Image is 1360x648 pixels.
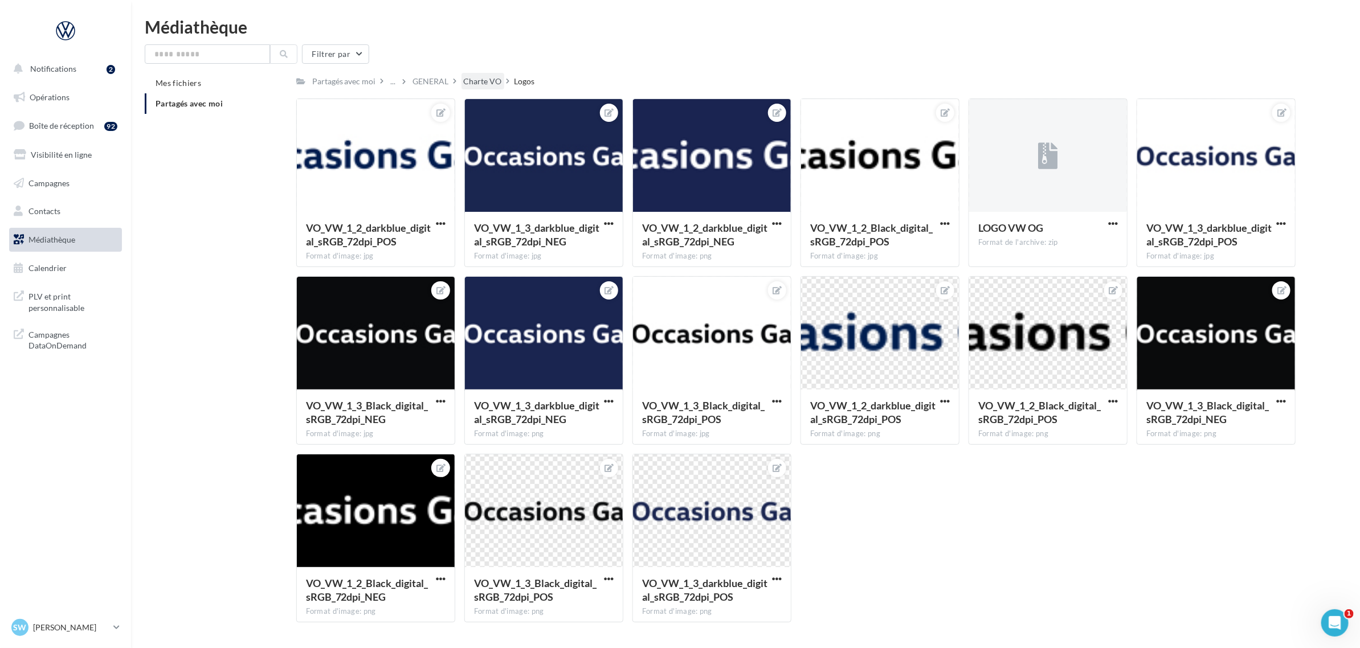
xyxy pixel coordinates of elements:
button: Filtrer par [302,44,369,64]
div: Logos [514,76,535,87]
div: Format d'image: png [642,606,782,617]
div: Format d'image: jpg [306,429,446,439]
p: [PERSON_NAME] [33,622,109,633]
span: VO_VW_1_3_darkblue_digital_sRGB_72dpi_NEG [474,222,599,248]
div: Format d'image: png [306,606,446,617]
span: VO_VW_1_2_Black_digital_sRGB_72dpi_NEG [306,577,428,603]
div: Format d'image: jpg [1146,251,1286,261]
span: VO_VW_1_3_Black_digital_sRGB_72dpi_POS [474,577,597,603]
span: VO_VW_1_2_Black_digital_sRGB_72dpi_POS [978,399,1101,425]
span: VO_VW_1_3_darkblue_digital_sRGB_72dpi_POS [1146,222,1272,248]
span: Campagnes DataOnDemand [28,327,117,351]
div: GENERAL [413,76,449,87]
span: VO_VW_1_3_Black_digital_sRGB_72dpi_NEG [1146,399,1269,425]
a: PLV et print personnalisable [7,284,124,318]
a: Visibilité en ligne [7,143,124,167]
span: VO_VW_1_3_darkblue_digital_sRGB_72dpi_NEG [474,399,599,425]
span: VO_VW_1_2_darkblue_digital_sRGB_72dpi_NEG [642,222,767,248]
span: PLV et print personnalisable [28,289,117,313]
a: Médiathèque [7,228,124,252]
span: Notifications [30,64,76,73]
div: Format d'image: jpg [642,429,782,439]
a: Boîte de réception92 [7,113,124,138]
a: SW [PERSON_NAME] [9,617,122,638]
span: Boîte de réception [29,121,94,130]
div: Format d'image: jpg [306,251,446,261]
iframe: Intercom live chat [1321,609,1349,637]
div: 2 [107,65,115,74]
span: Campagnes [28,178,70,187]
span: LOGO VW OG [978,222,1043,234]
a: Campagnes [7,171,124,195]
div: 92 [104,122,117,131]
div: Format d'image: jpg [810,251,950,261]
div: Format d'image: png [642,251,782,261]
span: VO_VW_1_3_darkblue_digital_sRGB_72dpi_POS [642,577,767,603]
div: Format d'image: png [474,429,614,439]
a: Calendrier [7,256,124,280]
a: Campagnes DataOnDemand [7,322,124,356]
span: Calendrier [28,263,67,273]
span: SW [14,622,27,633]
div: Partagés avec moi [312,76,376,87]
div: Format d'image: jpg [474,251,614,261]
a: Contacts [7,199,124,223]
div: Format d'image: png [474,606,614,617]
span: Opérations [30,92,70,102]
span: Médiathèque [28,235,75,244]
div: Charte VO [464,76,502,87]
span: Visibilité en ligne [31,150,92,159]
span: Mes fichiers [156,78,201,88]
div: Format de l'archive: zip [978,237,1118,248]
span: VO_VW_1_3_Black_digital_sRGB_72dpi_POS [642,399,765,425]
span: Contacts [28,206,60,216]
span: VO_VW_1_2_darkblue_digital_sRGB_72dpi_POS [810,399,936,425]
div: Médiathèque [145,18,1346,35]
div: Format d'image: png [810,429,950,439]
span: Partagés avec moi [156,99,223,108]
div: ... [389,73,398,89]
a: Opérations [7,85,124,109]
span: VO_VW_1_2_Black_digital_sRGB_72dpi_POS [810,222,933,248]
span: 1 [1345,609,1354,618]
span: VO_VW_1_2_darkblue_digital_sRGB_72dpi_POS [306,222,431,248]
span: VO_VW_1_3_Black_digital_sRGB_72dpi_NEG [306,399,428,425]
div: Format d'image: png [1146,429,1286,439]
button: Notifications 2 [7,57,120,81]
div: Format d'image: png [978,429,1118,439]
